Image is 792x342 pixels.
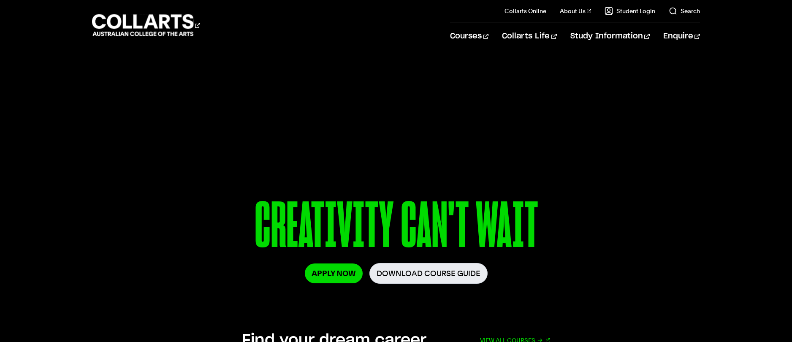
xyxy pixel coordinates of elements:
a: Collarts Life [502,22,556,50]
div: Go to homepage [92,13,200,37]
a: Apply Now [305,263,363,283]
a: About Us [560,7,591,15]
a: Student Login [605,7,655,15]
a: Collarts Online [504,7,546,15]
a: Enquire [663,22,700,50]
p: CREATIVITY CAN'T WAIT [159,193,632,263]
a: Courses [450,22,488,50]
a: Search [669,7,700,15]
a: Study Information [570,22,650,50]
a: Download Course Guide [369,263,488,284]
